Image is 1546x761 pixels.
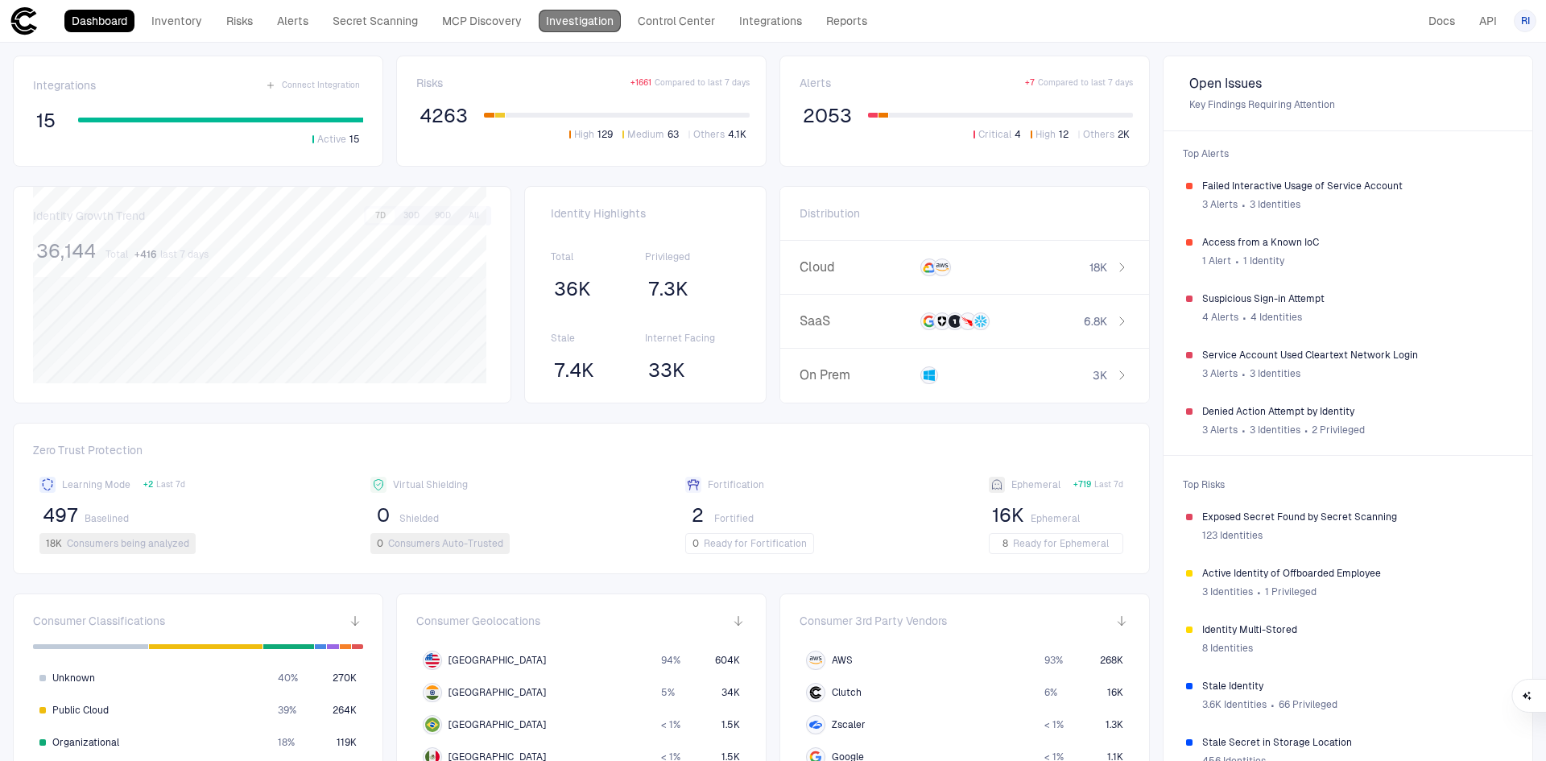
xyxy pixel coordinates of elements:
span: 4263 [420,104,468,128]
a: Risks [219,10,260,32]
span: 8 Identities [1202,642,1253,655]
a: Integrations [732,10,809,32]
span: 270K [333,672,357,684]
span: Identity Highlights [551,206,740,221]
span: ∙ [1304,418,1309,442]
button: 30D [397,209,426,223]
span: last 7 days [160,248,209,261]
span: Stale [551,332,646,345]
button: 497 [39,503,81,528]
button: 36,144 [33,238,99,264]
span: On Prem [800,367,908,383]
span: [GEOGRAPHIC_DATA] [449,654,546,667]
button: 4263 [416,103,471,129]
span: 36,144 [36,239,96,263]
span: Consumer 3rd Party Vendors [800,614,947,628]
span: 497 [43,503,78,527]
span: 3K [1093,368,1107,383]
span: Fortification [708,478,764,491]
span: 1 Privileged [1265,585,1317,598]
span: 3 Identities [1250,424,1300,436]
span: Unknown [52,672,95,684]
span: Integrations [33,78,96,93]
a: Reports [819,10,874,32]
span: High [574,128,594,141]
span: ∙ [1256,580,1262,604]
span: 3.6K Identities [1202,698,1267,711]
span: 1.3K [1106,718,1123,731]
button: 2 [685,503,711,528]
span: 1 Identity [1243,254,1284,267]
button: Connect Integration [262,76,363,95]
span: Learning Mode [62,478,130,491]
a: API [1472,10,1504,32]
button: 7.4K [551,358,597,383]
span: Alerts [800,76,831,90]
span: 264K [333,704,357,717]
span: ∙ [1270,693,1275,717]
span: High [1035,128,1056,141]
button: Medium63 [619,127,682,142]
span: Identity Multi-Stored [1202,623,1510,636]
span: 3 Identities [1202,585,1253,598]
div: Zscaler [809,718,822,731]
span: Identity Growth Trend [33,209,145,223]
span: < 1 % [1044,718,1064,731]
span: Ephemeral [1031,512,1080,525]
span: 12 [1059,128,1069,141]
span: Public Cloud [52,704,109,717]
span: Last 7d [1094,479,1123,490]
span: 3 Identities [1250,367,1300,380]
span: [GEOGRAPHIC_DATA] [449,718,546,731]
span: 4 Identities [1250,311,1302,324]
span: + 719 [1073,479,1091,490]
span: Connect Integration [282,80,360,91]
span: Ready for Ephemeral [1013,537,1109,550]
span: 15 [36,109,56,133]
span: 3 Alerts [1202,424,1238,436]
span: 7.4K [554,358,594,383]
span: Denied Action Attempt by Identity [1202,405,1510,418]
span: Internet Facing [645,332,740,345]
span: Failed Interactive Usage of Service Account [1202,180,1510,192]
span: 6.8K [1084,314,1107,329]
span: Access from a Known IoC [1202,236,1510,249]
span: 3 Identities [1250,198,1300,211]
button: All [460,209,489,223]
span: 2053 [803,104,852,128]
span: Risks [416,76,443,90]
span: Consumer Classifications [33,614,165,628]
span: Distribution [800,206,860,221]
span: RI [1521,14,1530,27]
div: Clutch [809,686,822,699]
span: 4 [1015,128,1021,141]
button: 7.3K [645,276,692,302]
img: US [425,653,440,668]
span: ∙ [1241,362,1246,386]
a: Inventory [144,10,209,32]
span: Last 7d [156,479,185,490]
span: Active Identity of Offboarded Employee [1202,567,1510,580]
a: Control Center [630,10,722,32]
button: High129 [566,127,616,142]
span: Compared to last 7 days [1038,77,1133,89]
button: Critical4 [970,127,1024,142]
span: Cloud [800,259,908,275]
button: 33K [645,358,688,383]
span: 1 Alert [1202,254,1231,267]
a: Dashboard [64,10,134,32]
span: 18 % [278,736,295,749]
button: 7D [366,209,395,223]
button: 0 [370,503,396,528]
span: Zero Trust Protection [33,443,1130,464]
span: 39 % [278,704,296,717]
a: MCP Discovery [435,10,529,32]
span: 6 % [1044,686,1057,699]
span: 3 Alerts [1202,367,1238,380]
button: 15 [33,108,59,134]
span: ∙ [1234,249,1240,273]
span: [GEOGRAPHIC_DATA] [449,686,546,699]
button: 8Ready for Ephemeral [989,533,1123,554]
span: 129 [597,128,613,141]
span: 604K [715,654,740,667]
